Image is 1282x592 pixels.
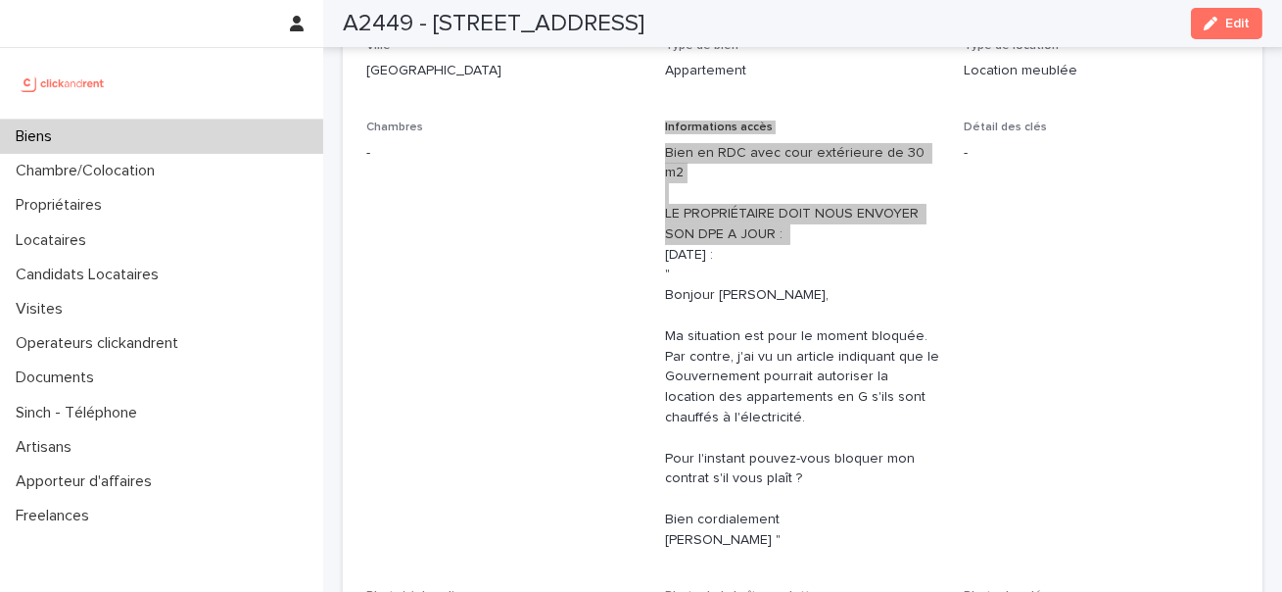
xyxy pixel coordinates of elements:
[8,266,174,284] p: Candidats Locataires
[964,143,1239,164] p: -
[366,122,423,133] span: Chambres
[8,507,105,525] p: Freelances
[665,143,940,551] p: Bien en RDC avec cour extérieure de 30 m2 LE PROPRIÉTAIRE DOIT NOUS ENVOYER SON DPE A JOUR : [DAT...
[665,61,940,81] p: Appartement
[8,162,170,180] p: Chambre/Colocation
[366,143,641,164] p: -
[8,231,102,250] p: Locataires
[665,122,773,133] span: Informations accès
[366,61,641,81] p: [GEOGRAPHIC_DATA]
[343,10,644,38] h2: A2449 - [STREET_ADDRESS]
[8,196,118,215] p: Propriétaires
[16,64,111,103] img: UCB0brd3T0yccxBKYDjQ
[366,40,391,52] span: Ville
[8,127,68,146] p: Biens
[1225,17,1250,30] span: Edit
[964,40,1059,52] span: Type de location
[1191,8,1262,39] button: Edit
[8,300,78,319] p: Visites
[8,404,153,422] p: Sinch - Téléphone
[964,122,1047,133] span: Détail des clés
[8,472,167,491] p: Apporteur d'affaires
[665,40,738,52] span: Type de bien
[8,369,110,387] p: Documents
[964,61,1239,81] p: Location meublée
[8,438,87,457] p: Artisans
[8,334,194,353] p: Operateurs clickandrent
